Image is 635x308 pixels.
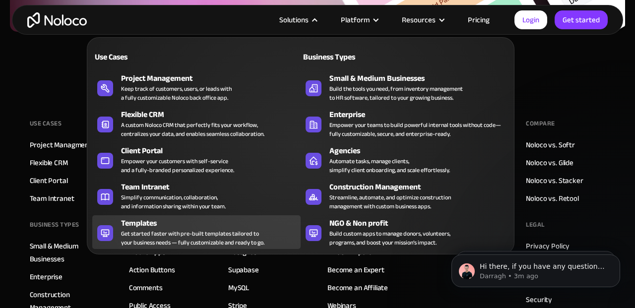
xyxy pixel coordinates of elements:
[87,23,514,254] nav: Solutions
[329,121,504,138] div: Empower your teams to build powerful internal tools without code—fully customizable, secure, and ...
[327,246,372,258] a: Hire an Expert
[329,217,513,229] div: NGO & Non profit
[92,143,301,177] a: Client PortalEmpower your customers with self-serviceand a fully-branded personalized experience.
[526,156,573,169] a: Noloco vs. Glide
[301,215,509,249] a: NGO & Non profitBuild custom apps to manage donors, volunteers,programs, and boost your mission’s...
[30,174,68,187] a: Client Portal
[228,281,249,294] a: MySQL
[526,138,575,151] a: Noloco vs. Softr
[129,246,166,258] a: Mobile Apps
[27,12,87,28] a: home
[121,193,226,211] div: Simplify communication, collaboration, and information sharing within your team.
[228,263,259,276] a: Supabase
[329,145,513,157] div: Agencies
[526,192,578,205] a: Noloco vs. Retool
[121,229,264,247] div: Get started faster with pre-built templates tailored to your business needs — fully customizable ...
[121,109,305,121] div: Flexible CRM
[92,107,301,140] a: Flexible CRMA custom Noloco CRM that perfectly fits your workflow,centralizes your data, and enab...
[92,215,301,249] a: TemplatesGet started faster with pre-built templates tailored toyour business needs — fully custo...
[301,179,509,213] a: Construction ManagementStreamline, automate, and optimize constructionmanagement with custom busi...
[121,217,305,229] div: Templates
[329,157,450,175] div: Automate tasks, manage clients, simplify client onboarding, and scale effortlessly.
[327,263,384,276] a: Become an Expert
[437,234,635,303] iframe: Intercom notifications message
[92,179,301,213] a: Team IntranetSimplify communication, collaboration,and information sharing within your team.
[92,45,301,68] a: Use Cases
[328,13,389,26] div: Platform
[129,281,163,294] a: Comments
[30,138,92,151] a: Project Managment
[526,174,583,187] a: Noloco vs. Stacker
[267,13,328,26] div: Solutions
[30,240,109,265] a: Small & Medium Businesses
[92,70,301,104] a: Project ManagementKeep track of customers, users, or leads witha fully customizable Noloco back o...
[301,45,509,68] a: Business Types
[228,246,257,258] a: Postgres
[121,121,264,138] div: A custom Noloco CRM that perfectly fits your workflow, centralizes your data, and enables seamles...
[301,143,509,177] a: AgenciesAutomate tasks, manage clients,simplify client onboarding, and scale effortlessly.
[129,263,175,276] a: Action Buttons
[341,13,370,26] div: Platform
[121,72,305,84] div: Project Management
[92,51,192,63] div: Use Cases
[301,107,509,140] a: EnterpriseEmpower your teams to build powerful internal tools without code—fully customizable, se...
[526,217,545,232] div: Legal
[121,181,305,193] div: Team Intranet
[30,270,63,283] a: Enterprise
[121,84,232,102] div: Keep track of customers, users, or leads with a fully customizable Noloco back office app.
[329,72,513,84] div: Small & Medium Businesses
[121,145,305,157] div: Client Portal
[301,70,509,104] a: Small & Medium BusinessesBuild the tools you need, from inventory managementto HR software, tailo...
[327,281,388,294] a: Become an Affiliate
[526,293,552,306] a: Security
[389,13,455,26] div: Resources
[555,10,608,29] a: Get started
[30,192,74,205] a: Team Intranet
[121,157,234,175] div: Empower your customers with self-service and a fully-branded personalized experience.
[526,116,555,131] div: Compare
[30,217,79,232] div: BUSINESS TYPES
[329,84,463,102] div: Build the tools you need, from inventory management to HR software, tailored to your growing busi...
[455,13,502,26] a: Pricing
[329,193,451,211] div: Streamline, automate, and optimize construction management with custom business apps.
[514,10,547,29] a: Login
[329,229,450,247] div: Build custom apps to manage donors, volunteers, programs, and boost your mission’s impact.
[279,13,309,26] div: Solutions
[402,13,436,26] div: Resources
[329,109,513,121] div: Enterprise
[329,181,513,193] div: Construction Management
[30,156,68,169] a: Flexible CRM
[30,116,62,131] div: Use Cases
[301,51,401,63] div: Business Types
